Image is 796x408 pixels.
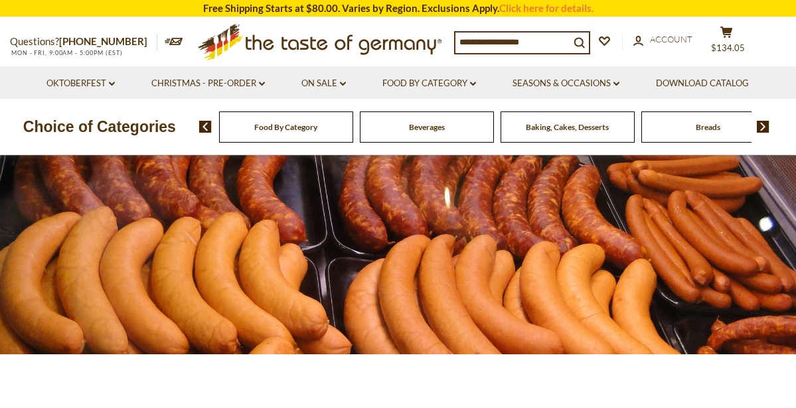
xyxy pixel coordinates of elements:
[151,76,265,91] a: Christmas - PRE-ORDER
[706,26,746,59] button: $134.05
[633,33,692,47] a: Account
[301,76,346,91] a: On Sale
[59,35,147,47] a: [PHONE_NUMBER]
[757,121,769,133] img: next arrow
[382,76,476,91] a: Food By Category
[46,76,115,91] a: Oktoberfest
[711,42,745,53] span: $134.05
[199,121,212,133] img: previous arrow
[10,33,157,50] p: Questions?
[10,49,123,56] span: MON - FRI, 9:00AM - 5:00PM (EST)
[513,76,619,91] a: Seasons & Occasions
[254,122,317,132] a: Food By Category
[409,122,445,132] a: Beverages
[526,122,609,132] a: Baking, Cakes, Desserts
[499,2,594,14] a: Click here for details.
[696,122,720,132] a: Breads
[656,76,749,91] a: Download Catalog
[650,34,692,44] span: Account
